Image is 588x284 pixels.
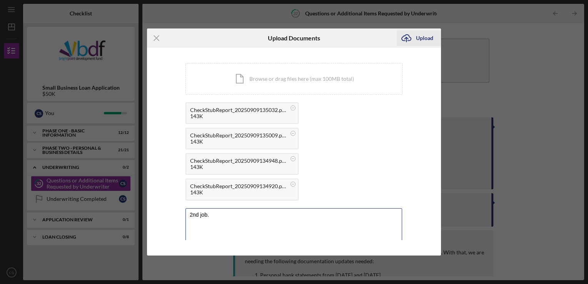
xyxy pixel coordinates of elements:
[190,113,286,119] div: 143K
[190,107,286,113] div: CheckStubReport_20250909135032.pdf
[268,35,320,42] h6: Upload Documents
[397,30,441,46] button: Upload
[190,189,286,195] div: 143K
[190,139,286,145] div: 143K
[416,30,433,46] div: Upload
[185,208,402,246] textarea: 2nd job.
[190,132,286,139] div: CheckStubReport_20250909135009.pdf
[190,158,286,164] div: CheckStubReport_20250909134948.pdf
[190,164,286,170] div: 143K
[190,183,286,189] div: CheckStubReport_20250909134920.pdf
